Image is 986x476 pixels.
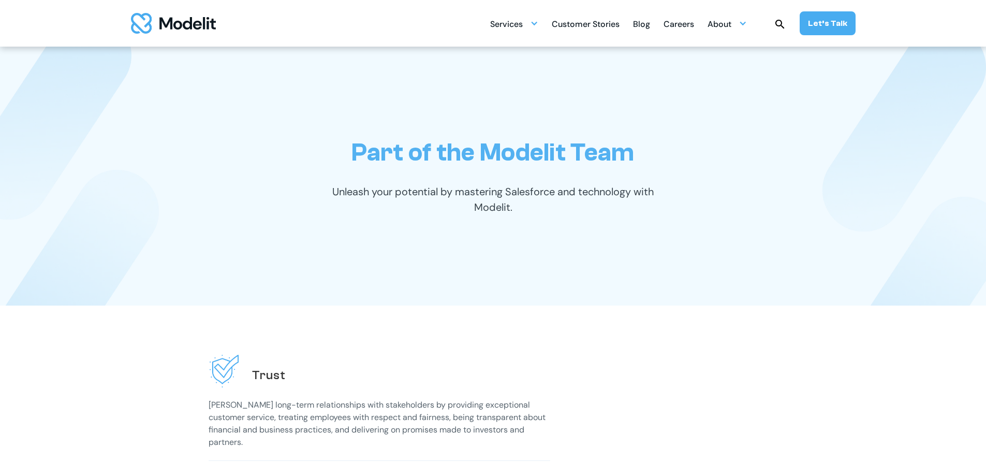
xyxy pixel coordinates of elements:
p: Unleash your potential by mastering Salesforce and technology with Modelit. [315,184,672,215]
div: Blog [633,15,650,35]
div: Careers [664,15,694,35]
div: Let’s Talk [808,18,847,29]
a: Blog [633,13,650,34]
a: Careers [664,13,694,34]
a: Customer Stories [552,13,620,34]
a: home [131,13,216,34]
a: Let’s Talk [800,11,856,35]
h1: Part of the Modelit Team [351,138,634,167]
div: Customer Stories [552,15,620,35]
div: About [708,13,747,34]
h2: Trust [252,367,286,383]
p: [PERSON_NAME] long-term relationships with stakeholders by providing exceptional customer service... [209,399,550,449]
div: About [708,15,731,35]
div: Services [490,13,538,34]
div: Services [490,15,523,35]
img: modelit logo [131,13,216,34]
